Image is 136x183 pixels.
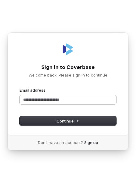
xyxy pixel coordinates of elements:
img: Coverbase [61,42,75,57]
p: Welcome back! Please sign in to continue [20,72,116,78]
label: Email address [20,87,45,93]
span: Continue [57,118,79,124]
span: Don’t have an account? [38,140,83,145]
button: Continue [20,116,116,126]
a: Sign up [84,140,98,145]
h1: Sign in to Coverbase [20,64,116,71]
